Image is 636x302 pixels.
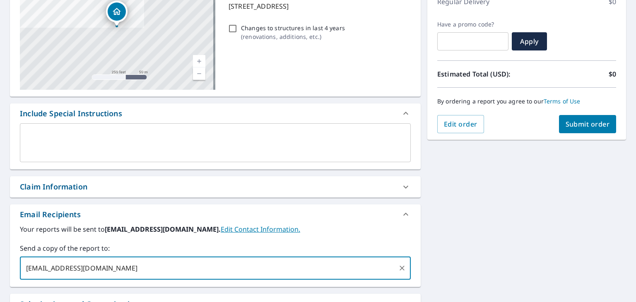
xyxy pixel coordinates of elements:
div: Claim Information [20,181,87,192]
div: Dropped pin, building 1, Residential property, 356 Ferry Rd Hertford, NC 27944 [106,1,128,26]
label: Your reports will be sent to [20,224,411,234]
span: Submit order [566,120,610,129]
b: [EMAIL_ADDRESS][DOMAIN_NAME]. [105,225,221,234]
div: Include Special Instructions [20,108,122,119]
div: Include Special Instructions [10,103,421,123]
a: Current Level 17, Zoom In [193,55,205,67]
label: Send a copy of the report to: [20,243,411,253]
a: Current Level 17, Zoom Out [193,67,205,80]
p: Changes to structures in last 4 years [241,24,345,32]
p: [STREET_ADDRESS] [229,1,407,11]
button: Edit order [437,115,484,133]
div: Claim Information [10,176,421,197]
p: $0 [609,69,616,79]
div: Email Recipients [10,204,421,224]
a: EditContactInfo [221,225,300,234]
span: Apply [518,37,540,46]
button: Clear [396,262,408,274]
button: Submit order [559,115,617,133]
p: By ordering a report you agree to our [437,98,616,105]
p: Estimated Total (USD): [437,69,527,79]
label: Have a promo code? [437,21,508,28]
span: Edit order [444,120,477,129]
a: Terms of Use [544,97,581,105]
p: ( renovations, additions, etc. ) [241,32,345,41]
button: Apply [512,32,547,50]
div: Email Recipients [20,209,81,220]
